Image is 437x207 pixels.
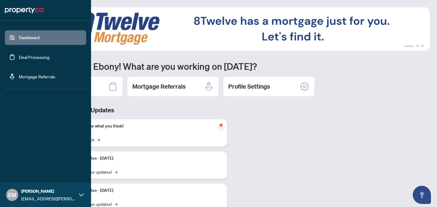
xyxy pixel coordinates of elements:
[19,74,55,79] a: Mortgage Referrals
[64,155,222,162] p: Platform Updates - [DATE]
[97,136,100,143] span: →
[21,188,76,195] span: [PERSON_NAME]
[32,106,227,114] h3: Brokerage & Industry Updates
[21,195,76,202] span: [EMAIL_ADDRESS][PERSON_NAME][DOMAIN_NAME]
[228,82,270,91] h2: Profile Settings
[5,5,43,15] img: logo
[19,54,49,60] a: Deal Processing
[421,45,424,47] button: 3
[32,60,430,72] h1: Welcome back Ebony! What are you working on [DATE]?
[8,191,16,199] span: EM
[64,123,222,130] p: We want to hear what you think!
[19,35,39,40] a: Dashboard
[404,45,414,47] button: 1
[217,122,225,129] span: pushpin
[132,82,186,91] h2: Mortgage Referrals
[64,187,222,194] p: Platform Updates - [DATE]
[114,168,117,175] span: →
[416,45,419,47] button: 2
[413,186,431,204] button: Open asap
[32,7,430,51] img: Slide 0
